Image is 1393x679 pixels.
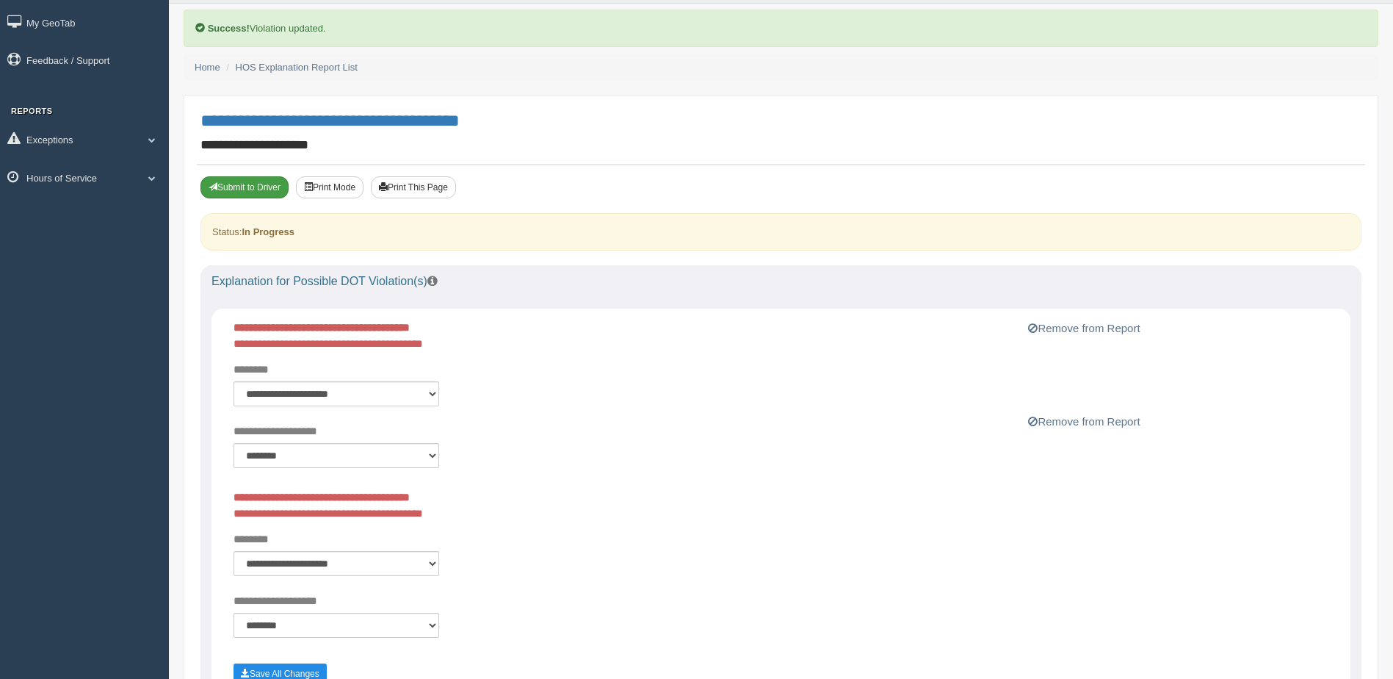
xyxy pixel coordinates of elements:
[200,213,1361,251] div: Status:
[200,265,1361,298] div: Explanation for Possible DOT Violation(s)
[236,62,358,73] a: HOS Explanation Report List
[371,176,456,198] button: Print This Page
[242,226,294,237] strong: In Progress
[1024,413,1144,431] button: Remove from Report
[200,176,289,198] button: Submit To Driver
[1024,320,1144,337] button: Remove from Report
[296,176,363,198] button: Print Mode
[195,62,220,73] a: Home
[184,10,1378,47] div: Violation updated.
[208,23,250,34] b: Success!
